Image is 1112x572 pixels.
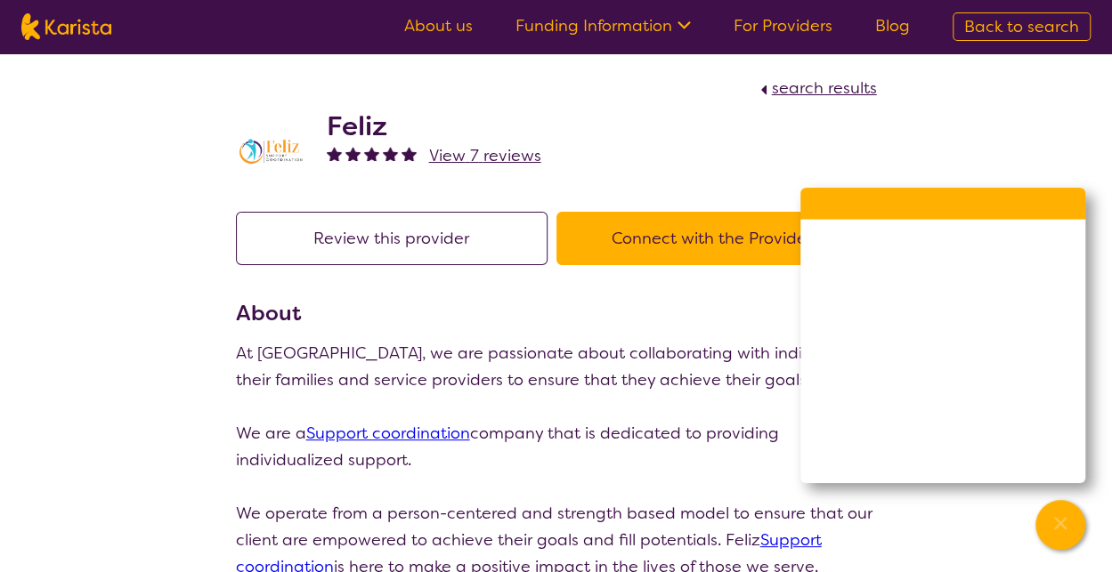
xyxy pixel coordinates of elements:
img: fullstar [383,146,398,161]
button: Connect with the Provider [556,212,868,265]
span: Call us [872,280,939,307]
p: We are a company that is dedicated to providing individualized support. [236,420,877,473]
a: Back to search [953,12,1091,41]
a: Funding Information [515,15,691,36]
ul: Choose channel [800,267,1085,483]
h3: About [236,297,877,329]
div: Channel Menu [800,188,1085,483]
a: Blog [875,15,910,36]
p: At [GEOGRAPHIC_DATA], we are passionate about collaborating with indiciduals, their families and ... [236,340,877,393]
a: Connect with the Provider [556,228,877,249]
span: WhatsApp [872,443,962,470]
img: rblhnbyfiffz8g3ljsoj.png [236,136,307,165]
a: Review this provider [236,228,556,249]
a: Support coordination [306,423,470,444]
span: Back to search [964,16,1079,37]
a: Web link opens in a new tab. [800,430,1085,483]
img: fullstar [364,146,379,161]
button: Review this provider [236,212,548,265]
img: fullstar [402,146,417,161]
a: View 7 reviews [429,142,541,169]
p: How can we help you [DATE]? [822,234,1064,249]
img: fullstar [345,146,361,161]
a: search results [756,77,877,99]
span: Live Chat [872,334,956,361]
h2: Feliz [327,110,541,142]
button: Channel Menu [1035,500,1085,550]
h2: Welcome to Karista! [822,205,1064,227]
a: For Providers [734,15,832,36]
span: Facebook [872,389,958,415]
img: Karista logo [21,13,111,40]
span: search results [772,77,877,99]
a: About us [404,15,473,36]
span: View 7 reviews [429,145,541,166]
img: fullstar [327,146,342,161]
